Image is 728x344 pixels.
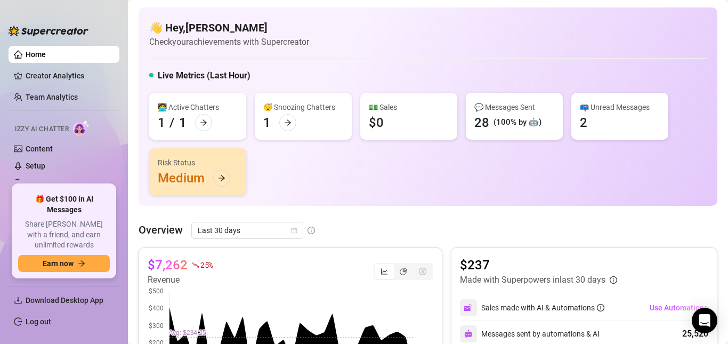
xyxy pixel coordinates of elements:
[14,296,22,305] span: download
[597,304,604,311] span: info-circle
[381,268,388,275] span: line-chart
[200,119,207,126] span: arrow-right
[263,114,271,131] div: 1
[26,317,51,326] a: Log out
[308,227,315,234] span: info-circle
[419,268,426,275] span: dollar-circle
[18,194,110,215] span: 🎁 Get $100 in AI Messages
[18,219,110,251] span: Share [PERSON_NAME] with a friend, and earn unlimited rewards
[26,67,111,84] a: Creator Analytics
[15,124,69,134] span: Izzy AI Chatter
[139,222,183,238] article: Overview
[580,101,660,113] div: 📪 Unread Messages
[464,330,473,338] img: svg%3e
[158,114,165,131] div: 1
[18,255,110,272] button: Earn nowarrow-right
[284,119,292,126] span: arrow-right
[369,114,384,131] div: $0
[78,260,85,267] span: arrow-right
[26,296,103,305] span: Download Desktop App
[400,268,407,275] span: pie-chart
[198,222,297,238] span: Last 30 days
[9,26,88,36] img: logo-BBDzfeDw.svg
[369,101,449,113] div: 💵 Sales
[580,114,587,131] div: 2
[460,257,617,274] article: $237
[494,116,541,129] div: (100% by 🤖)
[179,114,187,131] div: 1
[610,276,617,284] span: info-circle
[650,303,708,312] span: Use Automations
[26,93,78,101] a: Team Analytics
[148,257,188,274] article: $7,262
[682,327,708,340] div: 25,520
[481,302,604,314] div: Sales made with AI & Automations
[26,50,46,59] a: Home
[73,120,90,135] img: AI Chatter
[158,69,250,82] h5: Live Metrics (Last Hour)
[26,162,45,170] a: Setup
[158,101,238,113] div: 👩‍💻 Active Chatters
[200,260,213,270] span: 25 %
[26,179,80,187] a: Chat Monitoring
[474,114,489,131] div: 28
[43,259,74,268] span: Earn now
[692,308,717,333] div: Open Intercom Messenger
[460,274,605,286] article: Made with Superpowers in last 30 days
[192,261,199,269] span: fall
[460,325,600,342] div: Messages sent by automations & AI
[26,145,53,153] a: Content
[149,20,309,35] h4: 👋 Hey, [PERSON_NAME]
[291,227,297,234] span: calendar
[464,303,473,313] img: svg%3e
[374,263,433,280] div: segmented control
[148,274,213,286] article: Revenue
[158,157,238,169] div: Risk Status
[263,101,343,113] div: 😴 Snoozing Chatters
[474,101,554,113] div: 💬 Messages Sent
[218,174,225,182] span: arrow-right
[149,35,309,49] article: Check your achievements with Supercreator
[649,299,708,316] button: Use Automations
